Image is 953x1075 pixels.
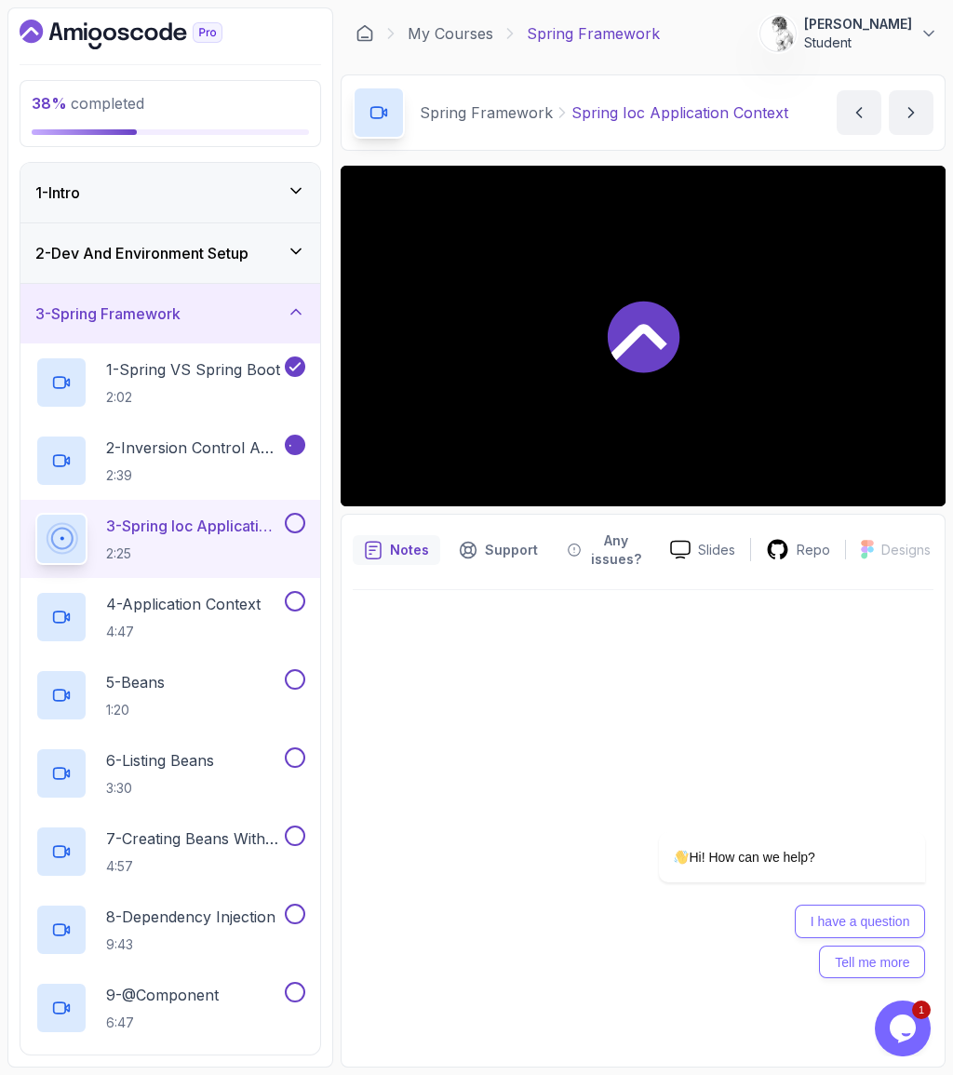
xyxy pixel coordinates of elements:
span: 38 % [32,94,67,113]
button: 6-Listing Beans3:30 [35,747,305,800]
p: 2 - Inversion Control And Dependency Injection [106,437,281,459]
p: 1:20 [106,701,165,719]
h3: 2 - Dev And Environment Setup [35,242,248,264]
a: My Courses [408,22,493,45]
p: 6:47 [106,1014,219,1032]
button: user profile image[PERSON_NAME]Student [759,15,938,52]
p: Spring Framework [527,22,660,45]
p: Repo [797,541,830,559]
p: Slides [698,541,735,559]
a: Dashboard [356,24,374,43]
p: Spring Framework [420,101,553,124]
iframe: chat widget [875,1001,934,1056]
button: Support button [448,526,549,574]
p: 7 - Creating Beans With @Bean [106,827,281,850]
button: 3-Spring Framework [20,284,320,343]
p: 1 - Spring VS Spring Boot [106,358,280,381]
button: 2-Inversion Control And Dependency Injection2:39 [35,435,305,487]
p: 8 - Dependency Injection [106,906,275,928]
p: 2:39 [106,466,281,485]
img: user profile image [760,16,796,51]
button: 3-Spring Ioc Application Context2:25 [35,513,305,565]
a: Slides [655,540,750,559]
button: previous content [837,90,881,135]
button: Feedback button [557,526,655,574]
p: 9 - @Component [106,984,219,1006]
p: 3 - Spring Ioc Application Context [106,515,281,537]
a: Repo [751,538,845,561]
p: 5 - Beans [106,671,165,693]
p: Student [804,34,912,52]
p: Spring Ioc Application Context [571,101,788,124]
a: Dashboard [20,20,265,49]
p: 2:25 [106,544,281,563]
p: [PERSON_NAME] [804,15,912,34]
button: next content [889,90,933,135]
p: Support [485,541,538,559]
p: 6 - Listing Beans [106,749,214,772]
iframe: chat widget [599,664,934,991]
button: 8-Dependency Injection9:43 [35,904,305,956]
button: 7-Creating Beans With @Bean4:57 [35,826,305,878]
p: Notes [390,541,429,559]
button: 1-Intro [20,163,320,222]
h3: 3 - Spring Framework [35,302,181,325]
p: Designs [881,541,931,559]
h3: 1 - Intro [35,181,80,204]
button: 2-Dev And Environment Setup [20,223,320,283]
button: 5-Beans1:20 [35,669,305,721]
p: 9:43 [106,935,275,954]
p: 2:02 [106,388,280,407]
span: completed [32,94,144,113]
p: 4 - Application Context [106,593,261,615]
button: 9-@Component6:47 [35,982,305,1034]
button: 1-Spring VS Spring Boot2:02 [35,356,305,409]
p: 4:57 [106,857,281,876]
p: 4:47 [106,623,261,641]
button: 4-Application Context4:47 [35,591,305,643]
button: notes button [353,526,440,574]
p: Any issues? [588,531,644,569]
p: 3:30 [106,779,214,798]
